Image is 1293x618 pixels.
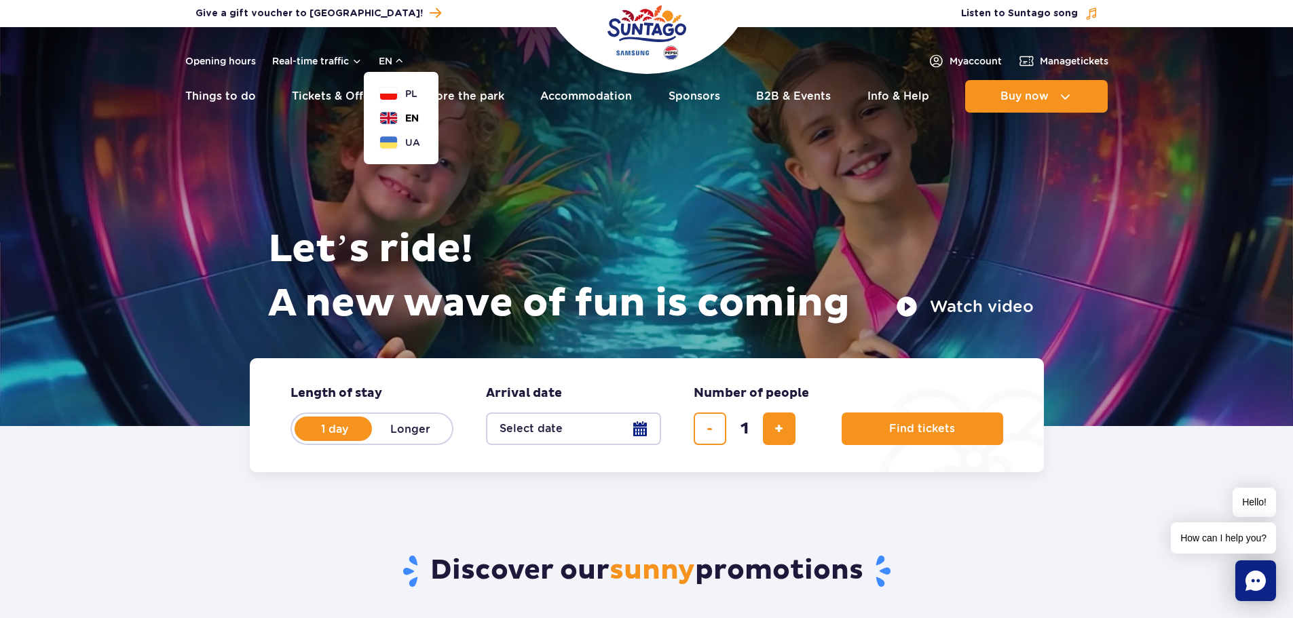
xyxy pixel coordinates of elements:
[1018,53,1108,69] a: Managetickets
[867,80,929,113] a: Info & Help
[292,80,375,113] a: Tickets & Offer
[896,296,1034,317] button: Watch video
[364,72,438,164] dialog: Language selection dialog
[540,80,632,113] a: Accommodation
[249,554,1044,589] h2: Discover our promotions
[291,385,382,402] span: Length of stay
[610,554,695,587] span: sunny
[405,87,417,100] span: PL
[694,412,726,445] button: remove ticket
[195,7,423,20] span: Give a gift voucher to [GEOGRAPHIC_DATA]!
[756,80,831,113] a: B2B & Events
[185,54,256,68] a: Opening hours
[1235,560,1276,601] div: Chat
[272,56,362,66] button: Real-time traffic
[486,385,562,402] span: Arrival date
[250,358,1044,472] form: Planning your visit to Park of Poland
[928,53,1002,69] a: Myaccount
[842,412,1003,445] button: Find tickets
[380,136,420,149] button: UA
[486,412,661,445] button: Select date
[411,80,504,113] a: Explore the park
[694,385,809,402] span: Number of people
[961,7,1078,20] span: Listen to Suntago song
[405,136,420,149] span: UA
[296,414,373,443] label: 1 day
[1171,522,1276,554] span: How can I help you?
[379,54,405,68] button: en
[268,223,1034,331] h1: Let’s ride! A new wave of fun is coming
[961,7,1098,20] button: Listen to Suntago song
[1233,488,1276,517] span: Hello!
[380,87,417,100] button: PL
[728,412,761,445] input: number of tickets
[380,111,419,125] button: EN
[185,80,256,113] a: Things to do
[889,423,955,435] span: Find tickets
[950,54,1002,68] span: My account
[405,111,419,125] span: EN
[763,412,795,445] button: add ticket
[195,4,441,22] a: Give a gift voucher to [GEOGRAPHIC_DATA]!
[372,414,449,443] label: Longer
[965,80,1108,113] button: Buy now
[1000,90,1049,102] span: Buy now
[1040,54,1108,68] span: Manage tickets
[669,80,720,113] a: Sponsors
